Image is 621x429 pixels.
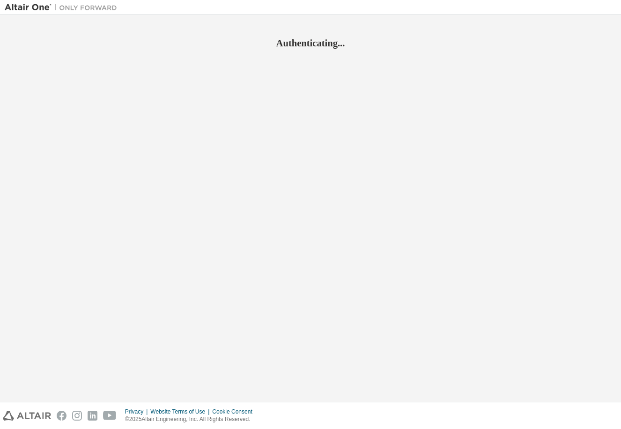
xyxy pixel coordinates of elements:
[212,408,258,415] div: Cookie Consent
[150,408,212,415] div: Website Terms of Use
[103,411,117,421] img: youtube.svg
[125,415,258,423] p: © 2025 Altair Engineering, Inc. All Rights Reserved.
[3,411,51,421] img: altair_logo.svg
[125,408,150,415] div: Privacy
[88,411,97,421] img: linkedin.svg
[57,411,67,421] img: facebook.svg
[5,3,122,12] img: Altair One
[5,37,616,49] h2: Authenticating...
[72,411,82,421] img: instagram.svg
